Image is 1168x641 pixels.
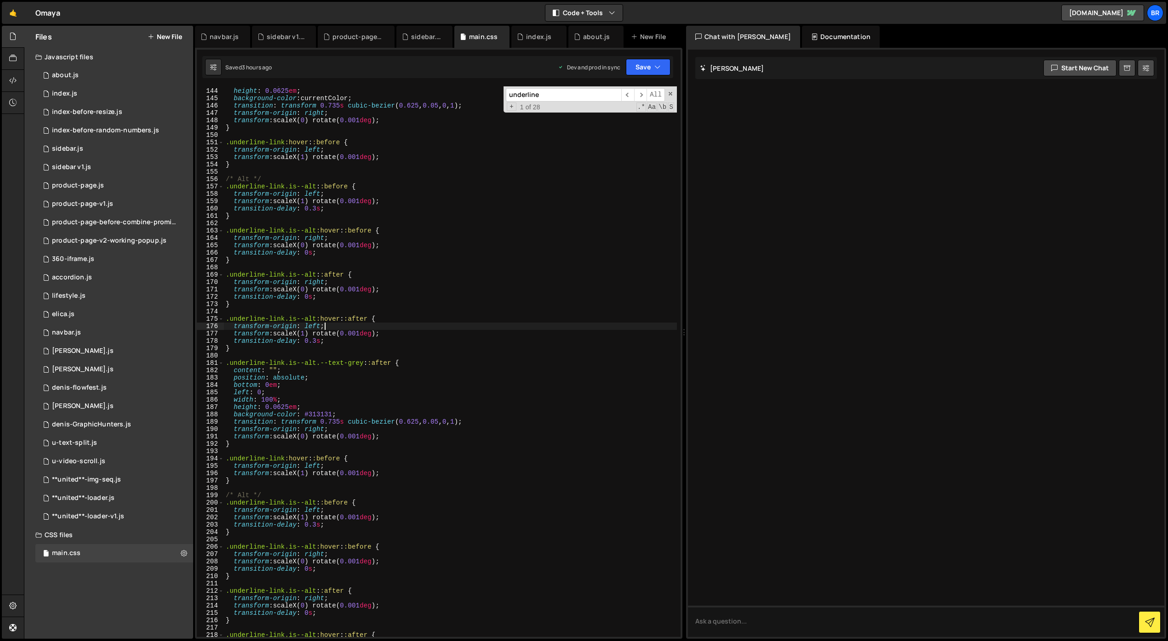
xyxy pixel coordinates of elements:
[197,278,224,286] div: 170
[35,287,193,305] div: 15742/42973.js
[636,102,646,112] span: RegExp Search
[52,90,77,98] div: index.js
[197,168,224,176] div: 155
[197,403,224,411] div: 187
[52,512,124,521] div: **united**-loader-v1.js
[197,124,224,131] div: 149
[634,88,647,102] span: ​
[52,218,179,227] div: product-page-before-combine-promises.js
[197,227,224,234] div: 163
[507,102,516,111] span: Toggle Replace mode
[197,131,224,139] div: 150
[626,59,670,75] button: Save
[197,220,224,227] div: 162
[52,71,79,79] div: about.js
[35,140,193,158] div: 15742/43263.js
[197,286,224,293] div: 171
[52,476,121,484] div: **united**-img-seq.js
[197,550,224,558] div: 207
[242,63,272,71] div: 3 hours ago
[197,161,224,168] div: 154
[197,492,224,499] div: 199
[197,249,224,256] div: 166
[658,102,667,112] span: Whole Word Search
[469,32,498,41] div: main.css
[197,117,224,124] div: 148
[197,139,224,146] div: 151
[197,367,224,374] div: 182
[35,32,52,42] h2: Files
[197,573,224,580] div: 210
[2,2,24,24] a: 🤙
[35,85,193,103] div: 15742/41862.js
[631,32,670,41] div: New File
[411,32,441,41] div: sidebar.js
[197,271,224,278] div: 169
[35,434,193,452] div: 15742/42705.js
[197,396,224,403] div: 186
[35,250,193,268] div: 15742/43307.js
[35,507,193,526] div: 15742/42772.js
[35,232,193,250] div: 15742/43221.js
[197,521,224,528] div: 203
[686,26,800,48] div: Chat with [PERSON_NAME]
[197,499,224,506] div: 200
[197,624,224,631] div: 217
[35,195,193,213] div: 15742/43218.js
[35,360,193,379] div: 15742/42800.js
[52,273,92,282] div: accordion.js
[35,489,193,507] div: 15742/41921.js
[197,323,224,330] div: 176
[197,345,224,352] div: 179
[52,420,131,429] div: denis-GraphicHunters.js
[52,182,104,190] div: product-page.js
[35,176,193,195] div: 15742/43060.js
[197,484,224,492] div: 198
[197,595,224,602] div: 213
[197,477,224,484] div: 197
[197,389,224,396] div: 185
[197,536,224,543] div: 205
[35,415,193,434] div: 15742/42803.js
[35,213,196,232] div: 15742/43259.js
[1043,60,1116,76] button: Start new chat
[197,462,224,470] div: 195
[197,448,224,455] div: 193
[52,108,122,116] div: index-before-resize.js
[24,526,193,544] div: CSS files
[35,397,193,415] div: 15742/42804.js
[52,549,80,557] div: main.css
[52,365,114,374] div: [PERSON_NAME].js
[332,32,384,41] div: product-page.js
[647,102,657,112] span: CaseSensitive Search
[558,63,620,71] div: Dev and prod in sync
[35,158,193,176] div: 15742/43953.js
[197,528,224,536] div: 204
[1147,5,1163,21] a: br
[35,379,193,397] div: 15742/42802.js
[52,310,74,318] div: elica.js
[197,256,224,264] div: 167
[197,176,224,183] div: 156
[197,359,224,367] div: 181
[52,163,91,171] div: sidebar v1.js
[148,33,182,40] button: New File
[35,305,193,323] div: 15742/42722.js
[52,200,113,208] div: product-page-v1.js
[52,439,97,447] div: u-text-split.js
[1061,5,1144,21] a: [DOMAIN_NAME]
[197,587,224,595] div: 212
[197,543,224,550] div: 206
[583,32,610,41] div: about.js
[197,609,224,617] div: 215
[52,237,166,245] div: product-page-v2-working-popup.js
[35,7,60,18] div: Omaya
[35,452,193,471] div: 15742/41923.js
[197,455,224,462] div: 194
[52,126,159,135] div: index-before-random-numbers.js
[197,264,224,271] div: 168
[197,190,224,198] div: 158
[647,88,665,102] span: Alt-Enter
[197,580,224,587] div: 211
